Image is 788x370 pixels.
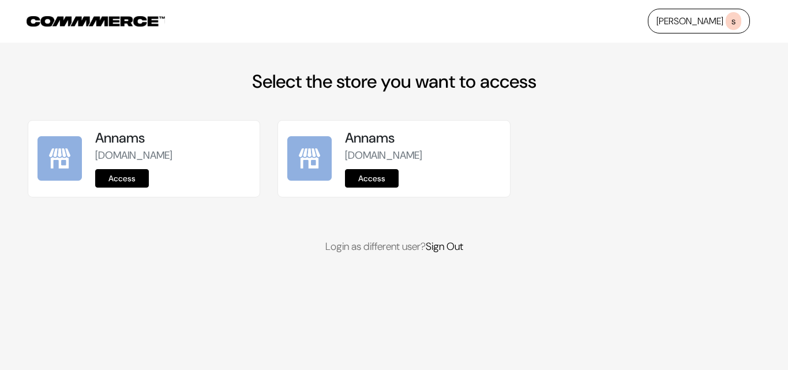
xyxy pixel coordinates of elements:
[648,9,750,33] a: [PERSON_NAME]s
[426,240,463,253] a: Sign Out
[27,16,165,27] img: COMMMERCE
[95,130,250,147] h5: Annams
[345,130,500,147] h5: Annams
[37,136,82,181] img: Annams
[287,136,332,181] img: Annams
[95,169,149,188] a: Access
[726,12,741,30] span: s
[345,148,500,163] p: [DOMAIN_NAME]
[95,148,250,163] p: [DOMAIN_NAME]
[345,169,399,188] a: Access
[28,239,760,255] p: Login as different user?
[28,70,760,92] h2: Select the store you want to access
